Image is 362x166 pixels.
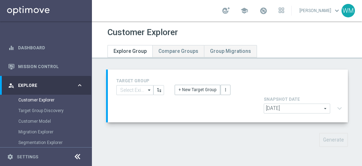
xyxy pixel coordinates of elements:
[8,38,83,57] div: Dashboard
[319,133,348,147] button: Generate
[221,85,230,95] button: more_vert
[18,140,74,145] a: Segmentation Explorer
[116,78,164,83] h4: TARGET GROUP
[18,129,74,135] a: Migration Explorer
[18,38,83,57] a: Dashboard
[18,118,74,124] a: Customer Model
[146,85,153,95] i: arrow_drop_down
[175,85,220,95] button: + New Target Group
[116,77,339,115] div: TARGET GROUP arrow_drop_down + New Target Group more_vert SNAPSHOT DATE arrow_drop_down expand_more
[8,57,83,76] div: Mission Control
[107,45,257,57] ul: Tabs
[18,127,91,137] div: Migration Explorer
[158,48,198,54] span: Compare Groups
[18,116,91,127] div: Customer Model
[18,108,74,114] a: Target Group Discovery
[18,57,83,76] a: Mission Control
[210,48,251,54] span: Group Migrations
[18,105,91,116] div: Target Group Discovery
[8,83,83,88] button: person_search Explore keyboard_arrow_right
[7,154,13,160] i: settings
[223,87,228,92] i: more_vert
[8,82,14,89] i: person_search
[107,27,178,38] h1: Customer Explorer
[17,155,39,159] a: Settings
[18,83,76,88] span: Explore
[18,95,91,105] div: Customer Explorer
[333,7,341,15] span: keyboard_arrow_down
[113,48,147,54] span: Explore Group
[18,137,91,148] div: Segmentation Explorer
[116,85,153,95] input: Select Existing or Create New
[341,4,355,17] div: WM
[8,45,83,51] button: equalizer Dashboard
[8,45,14,51] i: equalizer
[240,7,248,15] span: school
[264,97,345,102] h4: SNAPSHOT DATE
[18,97,74,103] a: Customer Explorer
[8,64,83,70] button: Mission Control
[8,82,76,89] div: Explore
[76,82,83,89] i: keyboard_arrow_right
[299,5,341,16] a: [PERSON_NAME]keyboard_arrow_down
